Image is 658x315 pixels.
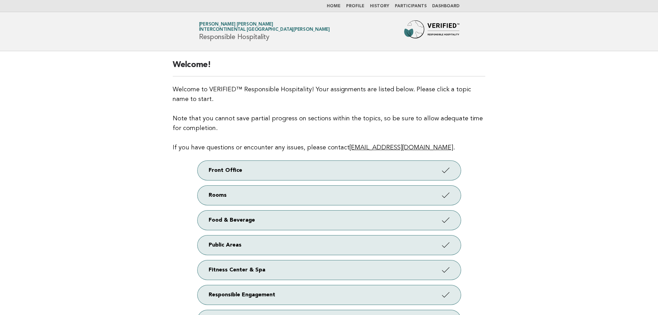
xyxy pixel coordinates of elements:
a: Profile [346,4,364,8]
a: [PERSON_NAME] [PERSON_NAME]Intercontinental [GEOGRAPHIC_DATA][PERSON_NAME] [199,22,330,32]
a: Dashboard [432,4,459,8]
a: Public Areas [198,235,461,255]
h1: Responsible Hospitality [199,22,330,40]
a: Rooms [198,186,461,205]
img: Forbes Travel Guide [404,20,459,43]
a: [EMAIL_ADDRESS][DOMAIN_NAME] [350,145,453,151]
a: Fitness Center & Spa [198,260,461,280]
a: History [370,4,389,8]
a: Food & Beverage [198,211,461,230]
h2: Welcome! [173,59,485,76]
p: Welcome to VERIFIED™ Responsible Hospitality! Your assignments are listed below. Please click a t... [173,85,485,152]
a: Front Office [198,161,461,180]
span: Intercontinental [GEOGRAPHIC_DATA][PERSON_NAME] [199,28,330,32]
a: Responsible Engagement [198,285,461,305]
a: Participants [395,4,427,8]
a: Home [327,4,341,8]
